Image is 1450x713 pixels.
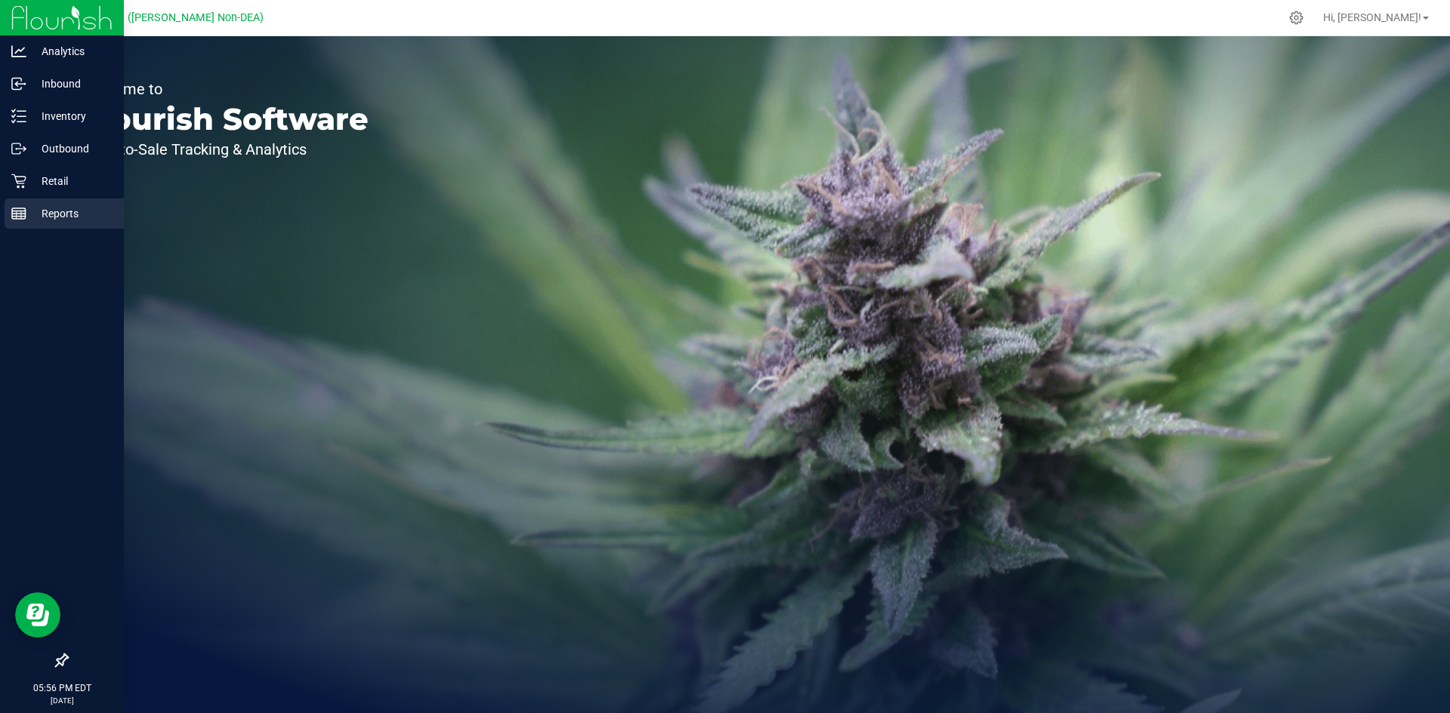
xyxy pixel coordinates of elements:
[45,11,264,24] span: PNW.24-Roswell ([PERSON_NAME] Non-DEA)
[11,174,26,189] inline-svg: Retail
[26,140,117,158] p: Outbound
[11,206,26,221] inline-svg: Reports
[11,141,26,156] inline-svg: Outbound
[11,76,26,91] inline-svg: Inbound
[26,42,117,60] p: Analytics
[1323,11,1421,23] span: Hi, [PERSON_NAME]!
[1287,11,1306,25] div: Manage settings
[7,695,117,706] p: [DATE]
[7,681,117,695] p: 05:56 PM EDT
[26,172,117,190] p: Retail
[26,204,117,223] p: Reports
[15,592,60,638] iframe: Resource center
[26,107,117,125] p: Inventory
[82,142,369,157] p: Seed-to-Sale Tracking & Analytics
[82,104,369,134] p: Flourish Software
[26,75,117,93] p: Inbound
[11,109,26,124] inline-svg: Inventory
[82,81,369,97] p: Welcome to
[11,44,26,59] inline-svg: Analytics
